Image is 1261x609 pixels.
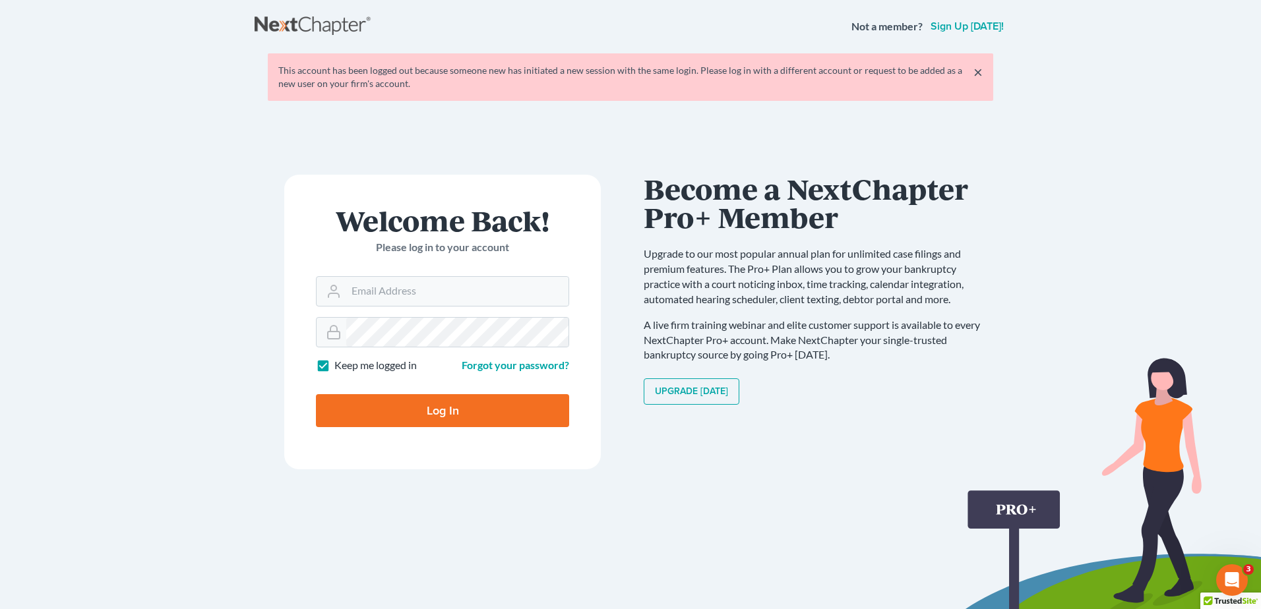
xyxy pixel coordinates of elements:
[334,358,417,373] label: Keep me logged in
[644,175,993,231] h1: Become a NextChapter Pro+ Member
[462,359,569,371] a: Forgot your password?
[1216,564,1248,596] iframe: Intercom live chat
[644,246,993,306] p: Upgrade to our most popular annual plan for unlimited case filings and premium features. The Pro+...
[278,64,983,90] div: This account has been logged out because someone new has initiated a new session with the same lo...
[316,206,569,235] h1: Welcome Back!
[973,64,983,80] a: ×
[928,21,1006,32] a: Sign up [DATE]!
[316,240,569,255] p: Please log in to your account
[644,378,739,405] a: Upgrade [DATE]
[1243,564,1254,575] span: 3
[346,277,569,306] input: Email Address
[644,318,993,363] p: A live firm training webinar and elite customer support is available to every NextChapter Pro+ ac...
[316,394,569,427] input: Log In
[851,19,923,34] strong: Not a member?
